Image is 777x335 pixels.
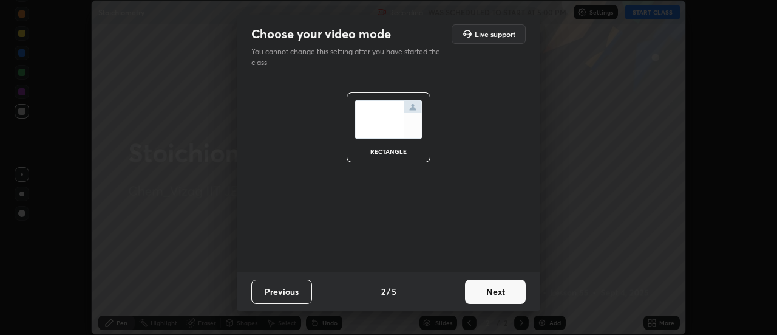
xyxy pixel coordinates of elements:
h4: 2 [381,285,385,298]
div: rectangle [364,148,413,154]
p: You cannot change this setting after you have started the class [251,46,448,68]
img: normalScreenIcon.ae25ed63.svg [355,100,422,139]
h2: Choose your video mode [251,26,391,42]
button: Next [465,280,526,304]
button: Previous [251,280,312,304]
h5: Live support [475,30,515,38]
h4: 5 [392,285,396,298]
h4: / [387,285,390,298]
